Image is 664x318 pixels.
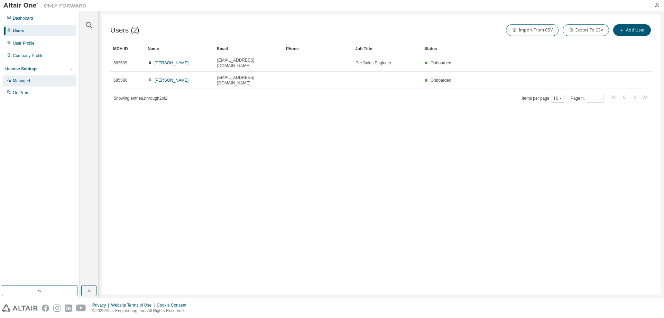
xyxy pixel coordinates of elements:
[13,28,24,34] div: Users
[356,60,391,66] span: Pre Sales Engineer
[13,78,30,84] div: Managed
[286,43,350,54] div: Phone
[217,57,280,69] span: [EMAIL_ADDRESS][DOMAIN_NAME]
[53,305,61,312] img: instagram.svg
[424,43,616,54] div: Status
[2,305,38,312] img: altair_logo.svg
[613,24,651,36] button: Add User
[65,305,72,312] img: linkedin.svg
[355,43,419,54] div: Job Title
[42,305,49,312] img: facebook.svg
[431,78,451,83] span: Onboarded
[76,305,86,312] img: youtube.svg
[111,302,157,308] div: Website Terms of Use
[13,16,33,21] div: Dashboard
[13,53,44,58] div: Company Profile
[113,60,127,66] span: 683639
[431,61,451,65] span: Onboarded
[4,66,37,72] div: License Settings
[92,302,111,308] div: Privacy
[92,308,191,314] p: © 2025 Altair Engineering, Inc. All Rights Reserved.
[157,302,190,308] div: Cookie Consent
[155,61,189,65] a: [PERSON_NAME]
[571,94,603,103] span: Page n.
[113,78,127,83] span: 685580
[3,2,90,9] img: Altair One
[217,43,280,54] div: Email
[563,24,609,36] button: Export To CSV
[522,94,564,103] span: Items per page
[113,96,167,101] span: Showing entries 1 through 2 of 2
[155,78,189,83] a: [PERSON_NAME]
[506,24,559,36] button: Import From CSV
[553,96,563,101] button: 10
[217,75,280,86] span: [EMAIL_ADDRESS][DOMAIN_NAME]
[110,26,139,34] span: Users (2)
[113,43,142,54] div: MDH ID
[13,90,29,96] div: On Prem
[13,40,35,46] div: User Profile
[148,43,211,54] div: Name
